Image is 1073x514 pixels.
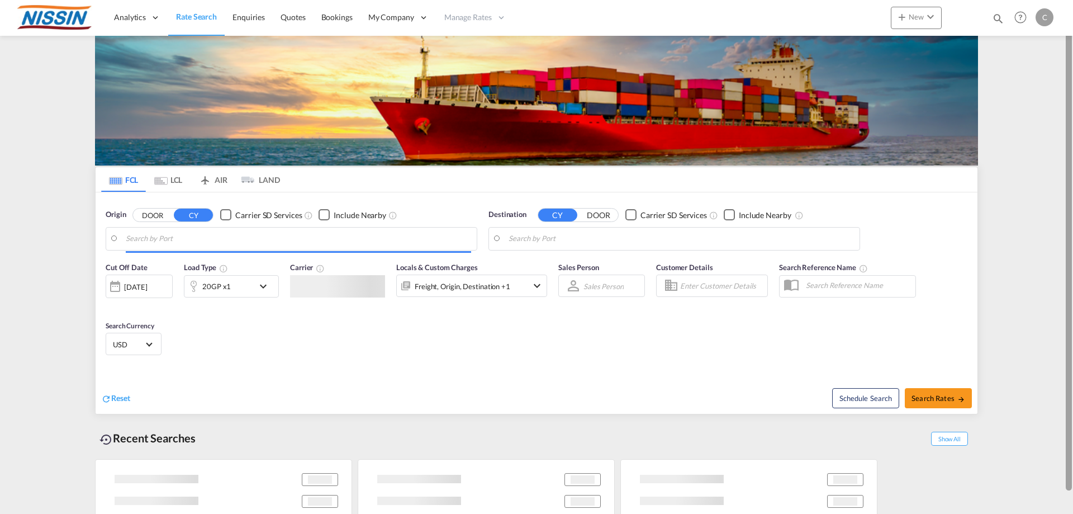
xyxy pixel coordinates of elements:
[530,279,544,293] md-icon: icon-chevron-down
[444,12,492,23] span: Manage Rates
[488,209,526,220] span: Destination
[114,12,146,23] span: Analytics
[334,210,386,221] div: Include Nearby
[184,263,228,272] span: Load Type
[113,339,144,350] span: USD
[281,12,305,22] span: Quotes
[832,388,899,408] button: Note: By default Schedule search will only considerorigin ports, destination ports and cut off da...
[124,282,147,292] div: [DATE]
[184,275,279,298] div: 20GP x1icon-chevron-down
[106,275,173,298] div: [DATE]
[17,5,92,30] img: 485da9108dca11f0a63a77e390b9b49c.jpg
[235,167,280,192] md-tab-item: LAND
[220,209,302,221] md-checkbox: Checkbox No Ink
[895,10,909,23] md-icon: icon-plus 400-fg
[800,277,915,294] input: Search Reference Name
[905,388,972,408] button: Search Ratesicon-arrow-right
[106,209,126,220] span: Origin
[795,211,804,220] md-icon: Unchecked: Ignores neighbouring ports when fetching rates.Checked : Includes neighbouring ports w...
[321,12,353,22] span: Bookings
[924,10,937,23] md-icon: icon-chevron-down
[176,12,217,21] span: Rate Search
[891,7,942,29] button: icon-plus 400-fgNewicon-chevron-down
[1036,8,1053,26] div: C
[96,192,977,414] div: Origin DOOR CY Checkbox No InkUnchecked: Search for CY (Container Yard) services for all selected...
[319,209,386,221] md-checkbox: Checkbox No Ink
[101,394,111,404] md-icon: icon-refresh
[388,211,397,220] md-icon: Unchecked: Ignores neighbouring ports when fetching rates.Checked : Includes neighbouring ports w...
[992,12,1004,25] md-icon: icon-magnify
[101,167,280,192] md-pagination-wrapper: Use the left and right arrow keys to navigate between tabs
[739,210,791,221] div: Include Nearby
[680,277,764,294] input: Enter Customer Details
[111,393,130,403] span: Reset
[724,209,791,221] md-checkbox: Checkbox No Ink
[112,336,155,352] md-select: Select Currency: $ USDUnited States Dollar
[257,280,276,293] md-icon: icon-chevron-down
[859,264,868,273] md-icon: Your search will be saved by the below given name
[931,432,968,446] span: Show All
[126,230,471,247] input: Search by Port
[1011,8,1030,27] span: Help
[101,393,130,405] div: icon-refreshReset
[99,433,113,446] md-icon: icon-backup-restore
[582,278,625,294] md-select: Sales Person
[415,279,510,294] div: Freight Origin Destination Factory Stuffing
[133,209,172,221] button: DOOR
[101,167,146,192] md-tab-item: FCL
[202,279,231,294] div: 20GP x1
[235,210,302,221] div: Carrier SD Services
[290,263,325,272] span: Carrier
[1011,8,1036,28] div: Help
[509,230,854,247] input: Search by Port
[95,426,200,451] div: Recent Searches
[911,394,965,403] span: Search Rates
[191,167,235,192] md-tab-item: AIR
[174,209,213,221] button: CY
[232,12,265,22] span: Enquiries
[219,264,228,273] md-icon: icon-information-outline
[106,263,148,272] span: Cut Off Date
[709,211,718,220] md-icon: Unchecked: Search for CY (Container Yard) services for all selected carriers.Checked : Search for...
[106,322,154,330] span: Search Currency
[396,263,478,272] span: Locals & Custom Charges
[558,263,599,272] span: Sales Person
[316,264,325,273] md-icon: The selected Trucker/Carrierwill be displayed in the rate results If the rates are from another f...
[146,167,191,192] md-tab-item: LCL
[368,12,414,23] span: My Company
[992,12,1004,29] div: icon-magnify
[198,173,212,182] md-icon: icon-airplane
[895,12,937,21] span: New
[779,263,868,272] span: Search Reference Name
[579,209,618,221] button: DOOR
[106,297,114,312] md-datepicker: Select
[396,275,547,297] div: Freight Origin Destination Factory Stuffingicon-chevron-down
[304,211,313,220] md-icon: Unchecked: Search for CY (Container Yard) services for all selected carriers.Checked : Search for...
[640,210,707,221] div: Carrier SD Services
[656,263,713,272] span: Customer Details
[95,36,978,166] img: LCL+%26+FCL+BACKGROUND.png
[625,209,707,221] md-checkbox: Checkbox No Ink
[957,395,965,403] md-icon: icon-arrow-right
[538,209,577,221] button: CY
